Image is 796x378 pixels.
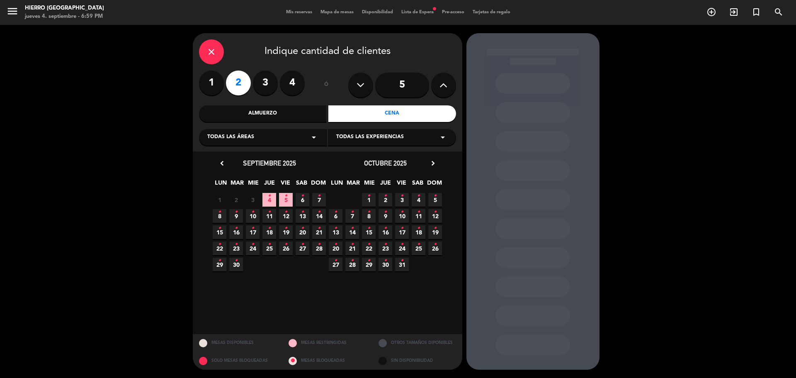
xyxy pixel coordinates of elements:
[311,178,325,192] span: DOM
[284,205,287,219] i: •
[351,254,354,267] i: •
[218,159,226,168] i: chevron_left
[301,189,304,202] i: •
[417,238,420,251] i: •
[362,178,376,192] span: MIE
[199,105,327,122] div: Almuerzo
[318,222,320,235] i: •
[417,222,420,235] i: •
[246,225,260,239] span: 17
[262,225,276,239] span: 18
[468,10,514,15] span: Tarjetas de regalo
[367,254,370,267] i: •
[334,222,337,235] i: •
[309,132,319,142] i: arrow_drop_down
[384,238,387,251] i: •
[25,12,104,21] div: jueves 4. septiembre - 6:59 PM
[318,205,320,219] i: •
[282,334,372,352] div: MESAS RESTRINGIDAS
[379,225,392,239] span: 16
[235,205,238,219] i: •
[282,352,372,370] div: MESAS BLOQUEADAS
[316,10,358,15] span: Mapa de mesas
[251,222,254,235] i: •
[295,178,308,192] span: SAB
[417,189,420,202] i: •
[218,222,221,235] i: •
[282,10,316,15] span: Mis reservas
[412,241,425,255] span: 25
[213,241,226,255] span: 22
[218,205,221,219] i: •
[253,71,278,95] label: 3
[199,71,224,95] label: 1
[268,222,271,235] i: •
[400,238,403,251] i: •
[246,241,260,255] span: 24
[284,189,287,202] i: •
[279,225,293,239] span: 19
[199,39,456,64] div: Indique cantidad de clientes
[279,241,293,255] span: 26
[395,258,409,271] span: 31
[246,193,260,207] span: 3
[427,178,441,192] span: DOM
[379,209,392,223] span: 9
[395,209,409,223] span: 10
[268,205,271,219] i: •
[428,241,442,255] span: 26
[334,254,337,267] i: •
[329,209,342,223] span: 6
[213,225,226,239] span: 15
[434,189,437,202] i: •
[729,7,739,17] i: exit_to_app
[262,209,276,223] span: 11
[395,178,408,192] span: VIE
[318,189,320,202] i: •
[334,238,337,251] i: •
[230,178,244,192] span: MAR
[312,193,326,207] span: 7
[25,4,104,12] div: Hierro [GEOGRAPHIC_DATA]
[301,238,304,251] i: •
[213,193,226,207] span: 1
[218,238,221,251] i: •
[434,205,437,219] i: •
[279,178,292,192] span: VIE
[301,222,304,235] i: •
[296,193,309,207] span: 6
[312,225,326,239] span: 21
[229,209,243,223] span: 9
[367,205,370,219] i: •
[706,7,716,17] i: add_circle_outline
[229,241,243,255] span: 23
[358,10,397,15] span: Disponibilidad
[312,241,326,255] span: 28
[362,225,376,239] span: 15
[379,241,392,255] span: 23
[400,254,403,267] i: •
[346,178,360,192] span: MAR
[367,222,370,235] i: •
[296,209,309,223] span: 13
[434,222,437,235] i: •
[268,238,271,251] i: •
[372,352,462,370] div: SIN DISPONIBILIDAD
[318,238,320,251] i: •
[243,159,296,167] span: septiembre 2025
[229,193,243,207] span: 2
[395,241,409,255] span: 24
[351,238,354,251] i: •
[206,47,216,57] i: close
[384,222,387,235] i: •
[438,132,448,142] i: arrow_drop_down
[229,225,243,239] span: 16
[379,193,392,207] span: 2
[400,222,403,235] i: •
[372,334,462,352] div: OTROS TAMAÑOS DIPONIBLES
[379,258,392,271] span: 30
[438,10,468,15] span: Pre-acceso
[362,241,376,255] span: 22
[345,225,359,239] span: 14
[351,205,354,219] i: •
